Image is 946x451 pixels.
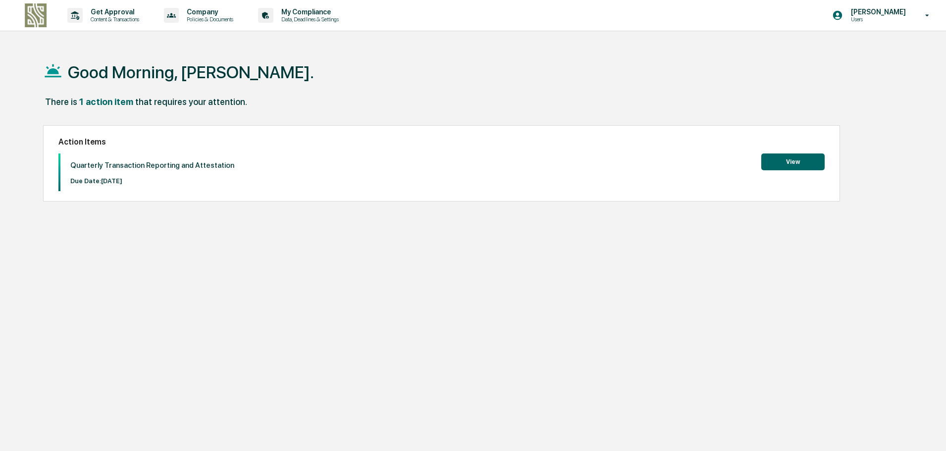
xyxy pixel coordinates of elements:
div: There is [45,97,77,107]
div: 1 action item [79,97,133,107]
h2: Action Items [58,137,825,147]
p: Due Date: [DATE] [70,177,234,185]
img: logo [24,3,48,27]
button: View [761,153,825,170]
div: that requires your attention. [135,97,247,107]
p: Data, Deadlines & Settings [273,16,344,23]
p: My Compliance [273,8,344,16]
h1: Good Morning, [PERSON_NAME]. [68,62,314,82]
p: Users [843,16,911,23]
p: Company [179,8,238,16]
a: View [761,156,825,166]
p: Policies & Documents [179,16,238,23]
p: Quarterly Transaction Reporting and Attestation [70,161,234,170]
p: Content & Transactions [83,16,144,23]
p: [PERSON_NAME] [843,8,911,16]
p: Get Approval [83,8,144,16]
